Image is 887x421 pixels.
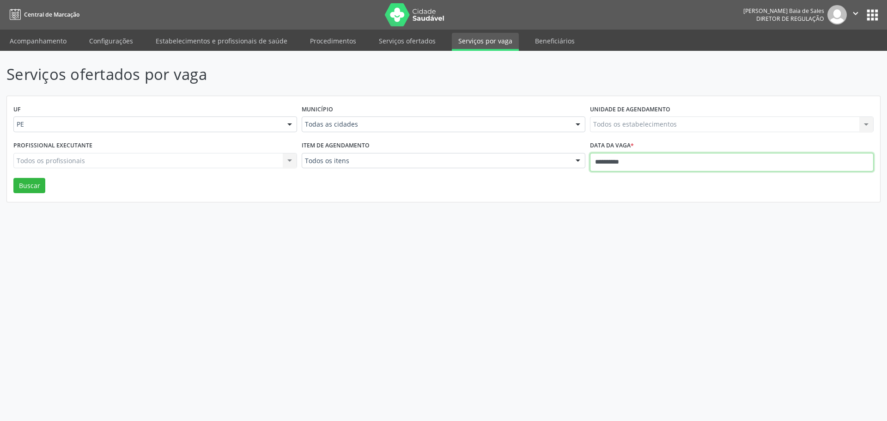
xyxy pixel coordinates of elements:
[13,178,45,194] button: Buscar
[851,8,861,18] i: 
[13,139,92,153] label: Profissional executante
[743,7,824,15] div: [PERSON_NAME] Baia de Sales
[302,103,333,117] label: Município
[302,139,370,153] label: Item de agendamento
[590,103,670,117] label: Unidade de agendamento
[24,11,79,18] span: Central de Marcação
[827,5,847,24] img: img
[3,33,73,49] a: Acompanhamento
[6,63,618,86] p: Serviços ofertados por vaga
[304,33,363,49] a: Procedimentos
[529,33,581,49] a: Beneficiários
[590,139,634,153] label: Data da vaga
[452,33,519,51] a: Serviços por vaga
[864,7,881,23] button: apps
[83,33,140,49] a: Configurações
[756,15,824,23] span: Diretor de regulação
[305,120,566,129] span: Todas as cidades
[17,120,278,129] span: PE
[305,156,566,165] span: Todos os itens
[847,5,864,24] button: 
[6,7,79,22] a: Central de Marcação
[149,33,294,49] a: Estabelecimentos e profissionais de saúde
[372,33,442,49] a: Serviços ofertados
[13,103,21,117] label: UF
